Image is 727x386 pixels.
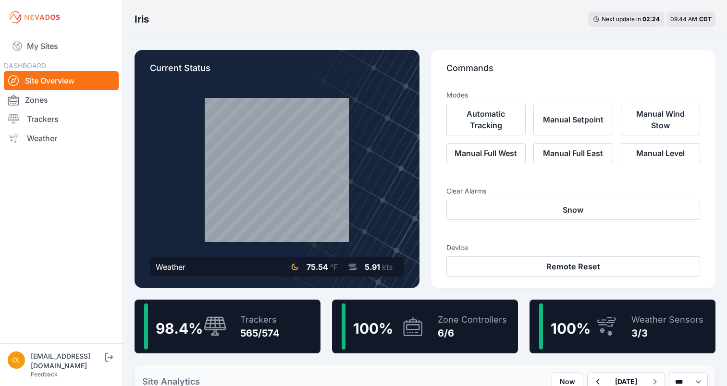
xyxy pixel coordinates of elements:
[31,351,103,371] div: [EMAIL_ADDRESS][DOMAIN_NAME]
[533,104,613,135] button: Manual Setpoint
[631,326,703,340] div: 3/3
[135,12,149,26] h3: Iris
[307,262,328,272] span: 75.54
[602,15,641,23] span: Next update in
[446,256,701,277] button: Remote Reset
[670,15,697,23] span: 09:44 AM
[446,104,526,135] button: Automatic Tracking
[4,90,119,109] a: Zones
[135,7,149,32] nav: Breadcrumb
[530,300,715,353] a: 100%Weather Sensors3/3
[446,186,701,196] h3: Clear Alarms
[135,300,320,353] a: 98.4%Trackers565/574
[353,320,393,337] span: 100 %
[4,109,119,129] a: Trackers
[621,104,701,135] button: Manual Wind Stow
[4,61,46,70] span: DASHBOARD
[156,261,185,273] div: Weather
[438,326,507,340] div: 6/6
[8,351,25,369] img: dlay@prim.com
[330,262,338,272] span: °F
[699,15,712,23] span: CDT
[446,143,526,163] button: Manual Full West
[382,262,393,272] span: kts
[631,313,703,326] div: Weather Sensors
[8,10,62,25] img: Nevados
[438,313,507,326] div: Zone Controllers
[446,61,701,83] p: Commands
[365,262,380,272] span: 5.91
[446,90,468,100] h3: Modes
[621,143,701,163] button: Manual Level
[642,15,660,23] div: 02 : 24
[446,243,701,253] h3: Device
[4,35,119,58] a: My Sites
[446,200,701,220] button: Snow
[240,326,280,340] div: 565/574
[156,320,203,337] span: 98.4 %
[31,371,58,378] a: Feedback
[332,300,518,353] a: 100%Zone Controllers6/6
[240,313,280,326] div: Trackers
[4,71,119,90] a: Site Overview
[551,320,591,337] span: 100 %
[533,143,613,163] button: Manual Full East
[4,129,119,148] a: Weather
[150,61,404,83] p: Current Status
